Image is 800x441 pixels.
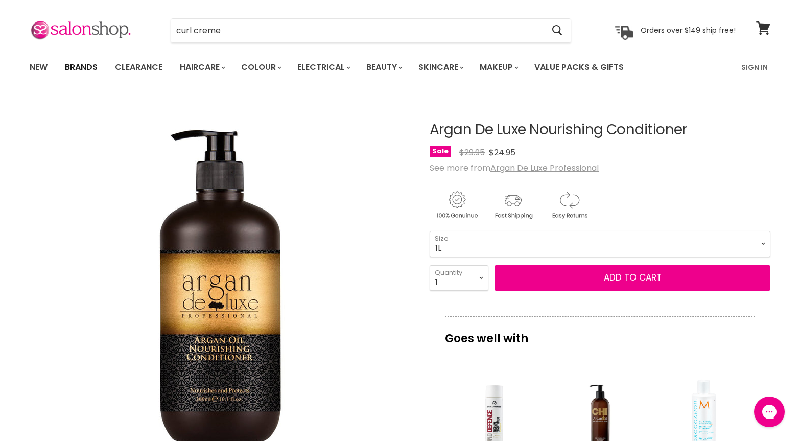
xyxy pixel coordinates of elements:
[486,190,540,221] img: shipping.gif
[430,146,451,157] span: Sale
[359,57,409,78] a: Beauty
[171,19,544,42] input: Search
[495,265,770,291] button: Add to cart
[107,57,170,78] a: Clearance
[430,265,488,291] select: Quantity
[641,26,736,35] p: Orders over $149 ship free!
[749,393,790,431] iframe: Gorgias live chat messenger
[171,18,571,43] form: Product
[290,57,357,78] a: Electrical
[430,162,599,174] span: See more from
[604,271,662,284] span: Add to cart
[22,53,684,82] ul: Main menu
[544,19,571,42] button: Search
[172,57,231,78] a: Haircare
[17,53,783,82] nav: Main
[430,190,484,221] img: genuine.gif
[430,122,770,138] h1: Argan De Luxe Nourishing Conditioner
[233,57,288,78] a: Colour
[542,190,596,221] img: returns.gif
[459,147,485,158] span: $29.95
[411,57,470,78] a: Skincare
[490,162,599,174] a: Argan De Luxe Professional
[445,316,755,350] p: Goes well with
[57,57,105,78] a: Brands
[489,147,515,158] span: $24.95
[472,57,525,78] a: Makeup
[22,57,55,78] a: New
[735,57,774,78] a: Sign In
[527,57,631,78] a: Value Packs & Gifts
